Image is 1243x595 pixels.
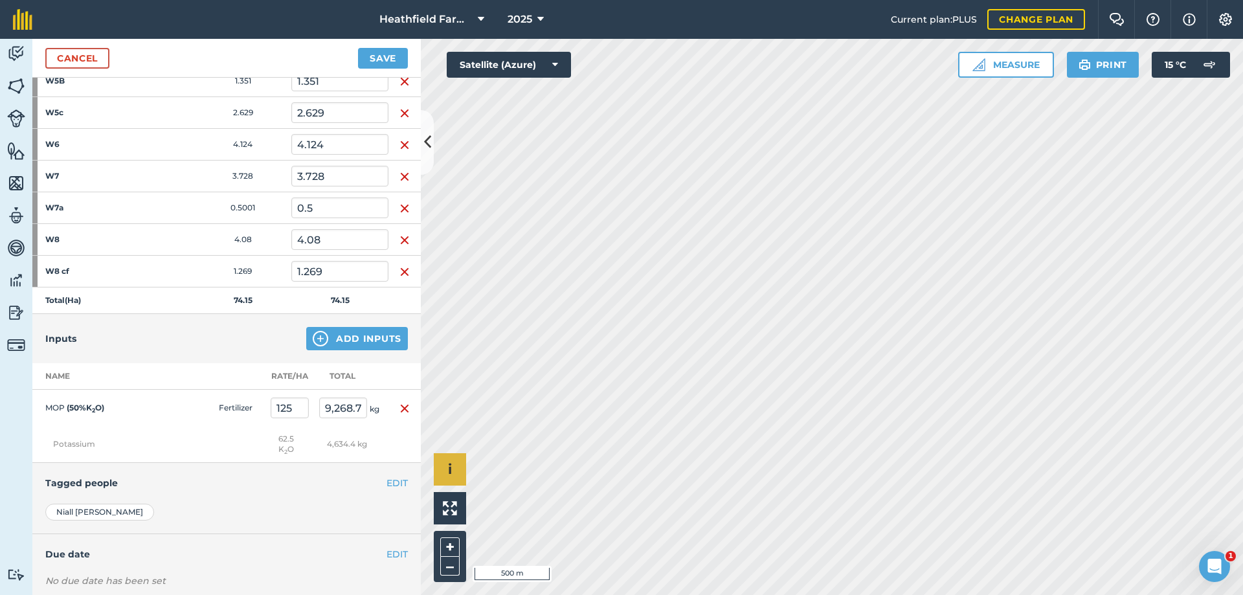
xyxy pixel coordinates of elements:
[386,547,408,561] button: EDIT
[508,12,532,27] span: 2025
[399,137,410,153] img: svg+xml;base64,PHN2ZyB4bWxucz0iaHR0cDovL3d3dy53My5vcmcvMjAwMC9zdmciIHdpZHRoPSIxNiIgaGVpZ2h0PSIyNC...
[972,58,985,71] img: Ruler icon
[399,106,410,121] img: svg+xml;base64,PHN2ZyB4bWxucz0iaHR0cDovL3d3dy53My5vcmcvMjAwMC9zdmciIHdpZHRoPSIxNiIgaGVpZ2h0PSIyNC...
[194,161,291,192] td: 3.728
[306,327,408,350] button: Add Inputs
[987,9,1085,30] a: Change plan
[92,407,95,414] sub: 2
[399,201,410,216] img: svg+xml;base64,PHN2ZyB4bWxucz0iaHR0cDovL3d3dy53My5vcmcvMjAwMC9zdmciIHdpZHRoPSIxNiIgaGVpZ2h0PSIyNC...
[331,295,350,305] strong: 74.15
[194,129,291,161] td: 4.124
[958,52,1054,78] button: Measure
[234,295,252,305] strong: 74.15
[45,139,146,150] strong: W6
[45,331,76,346] h4: Inputs
[7,303,25,322] img: svg+xml;base64,PD94bWwgdmVyc2lvbj0iMS4wIiBlbmNvZGluZz0idXRmLTgiPz4KPCEtLSBHZW5lcmF0b3I6IEFkb2JlIE...
[32,426,265,463] td: Potassium
[194,65,291,97] td: 1.351
[440,537,460,557] button: +
[7,568,25,581] img: svg+xml;base64,PD94bWwgdmVyc2lvbj0iMS4wIiBlbmNvZGluZz0idXRmLTgiPz4KPCEtLSBHZW5lcmF0b3I6IEFkb2JlIE...
[194,256,291,287] td: 1.269
[443,501,457,515] img: Four arrows, one pointing top left, one top right, one bottom right and the last bottom left
[265,426,314,463] td: 62.5 K O
[45,266,146,276] strong: W8 cf
[891,12,977,27] span: Current plan : PLUS
[45,547,408,561] h4: Due date
[45,574,408,587] div: No due date has been set
[440,557,460,576] button: –
[1226,551,1236,561] span: 1
[448,461,452,477] span: i
[45,76,146,86] strong: W5B
[194,224,291,256] td: 4.08
[1152,52,1230,78] button: 15 °C
[7,141,25,161] img: svg+xml;base64,PHN2ZyB4bWxucz0iaHR0cDovL3d3dy53My5vcmcvMjAwMC9zdmciIHdpZHRoPSI1NiIgaGVpZ2h0PSI2MC...
[7,206,25,225] img: svg+xml;base64,PD94bWwgdmVyc2lvbj0iMS4wIiBlbmNvZGluZz0idXRmLTgiPz4KPCEtLSBHZW5lcmF0b3I6IEFkb2JlIE...
[45,171,146,181] strong: W7
[265,363,314,390] th: Rate/ Ha
[45,234,146,245] strong: W8
[284,448,287,455] sub: 2
[67,403,104,412] strong: ( 50 % K O )
[1218,13,1233,26] img: A cog icon
[379,12,473,27] span: Heathfield Farm services.
[7,76,25,96] img: svg+xml;base64,PHN2ZyB4bWxucz0iaHR0cDovL3d3dy53My5vcmcvMjAwMC9zdmciIHdpZHRoPSI1NiIgaGVpZ2h0PSI2MC...
[314,390,388,427] td: kg
[1196,52,1222,78] img: svg+xml;base64,PD94bWwgdmVyc2lvbj0iMS4wIiBlbmNvZGluZz0idXRmLTgiPz4KPCEtLSBHZW5lcmF0b3I6IEFkb2JlIE...
[45,48,109,69] a: Cancel
[45,295,81,305] strong: Total ( Ha )
[32,390,162,427] td: MOP
[7,271,25,290] img: svg+xml;base64,PD94bWwgdmVyc2lvbj0iMS4wIiBlbmNvZGluZz0idXRmLTgiPz4KPCEtLSBHZW5lcmF0b3I6IEFkb2JlIE...
[314,363,388,390] th: Total
[399,232,410,248] img: svg+xml;base64,PHN2ZyB4bWxucz0iaHR0cDovL3d3dy53My5vcmcvMjAwMC9zdmciIHdpZHRoPSIxNiIgaGVpZ2h0PSIyNC...
[194,97,291,129] td: 2.629
[358,48,408,69] button: Save
[313,331,328,346] img: svg+xml;base64,PHN2ZyB4bWxucz0iaHR0cDovL3d3dy53My5vcmcvMjAwMC9zdmciIHdpZHRoPSIxNCIgaGVpZ2h0PSIyNC...
[1165,52,1186,78] span: 15 ° C
[399,169,410,185] img: svg+xml;base64,PHN2ZyB4bWxucz0iaHR0cDovL3d3dy53My5vcmcvMjAwMC9zdmciIHdpZHRoPSIxNiIgaGVpZ2h0PSIyNC...
[399,74,410,89] img: svg+xml;base64,PHN2ZyB4bWxucz0iaHR0cDovL3d3dy53My5vcmcvMjAwMC9zdmciIHdpZHRoPSIxNiIgaGVpZ2h0PSIyNC...
[45,476,408,490] h4: Tagged people
[45,203,146,213] strong: W7a
[386,476,408,490] button: EDIT
[434,453,466,486] button: i
[32,363,162,390] th: Name
[7,238,25,258] img: svg+xml;base64,PD94bWwgdmVyc2lvbj0iMS4wIiBlbmNvZGluZz0idXRmLTgiPz4KPCEtLSBHZW5lcmF0b3I6IEFkb2JlIE...
[1145,13,1161,26] img: A question mark icon
[7,44,25,63] img: svg+xml;base64,PD94bWwgdmVyc2lvbj0iMS4wIiBlbmNvZGluZz0idXRmLTgiPz4KPCEtLSBHZW5lcmF0b3I6IEFkb2JlIE...
[1109,13,1125,26] img: Two speech bubbles overlapping with the left bubble in the forefront
[1199,551,1230,582] iframe: Intercom live chat
[447,52,571,78] button: Satellite (Azure)
[1183,12,1196,27] img: svg+xml;base64,PHN2ZyB4bWxucz0iaHR0cDovL3d3dy53My5vcmcvMjAwMC9zdmciIHdpZHRoPSIxNyIgaGVpZ2h0PSIxNy...
[214,390,265,427] td: Fertilizer
[45,107,146,118] strong: W5c
[13,9,32,30] img: fieldmargin Logo
[399,401,410,416] img: svg+xml;base64,PHN2ZyB4bWxucz0iaHR0cDovL3d3dy53My5vcmcvMjAwMC9zdmciIHdpZHRoPSIxNiIgaGVpZ2h0PSIyNC...
[45,504,154,521] div: Niall [PERSON_NAME]
[314,426,388,463] td: 4,634.4 kg
[7,109,25,128] img: svg+xml;base64,PD94bWwgdmVyc2lvbj0iMS4wIiBlbmNvZGluZz0idXRmLTgiPz4KPCEtLSBHZW5lcmF0b3I6IEFkb2JlIE...
[194,192,291,224] td: 0.5001
[1067,52,1139,78] button: Print
[7,174,25,193] img: svg+xml;base64,PHN2ZyB4bWxucz0iaHR0cDovL3d3dy53My5vcmcvMjAwMC9zdmciIHdpZHRoPSI1NiIgaGVpZ2h0PSI2MC...
[1079,57,1091,73] img: svg+xml;base64,PHN2ZyB4bWxucz0iaHR0cDovL3d3dy53My5vcmcvMjAwMC9zdmciIHdpZHRoPSIxOSIgaGVpZ2h0PSIyNC...
[399,264,410,280] img: svg+xml;base64,PHN2ZyB4bWxucz0iaHR0cDovL3d3dy53My5vcmcvMjAwMC9zdmciIHdpZHRoPSIxNiIgaGVpZ2h0PSIyNC...
[7,336,25,354] img: svg+xml;base64,PD94bWwgdmVyc2lvbj0iMS4wIiBlbmNvZGluZz0idXRmLTgiPz4KPCEtLSBHZW5lcmF0b3I6IEFkb2JlIE...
